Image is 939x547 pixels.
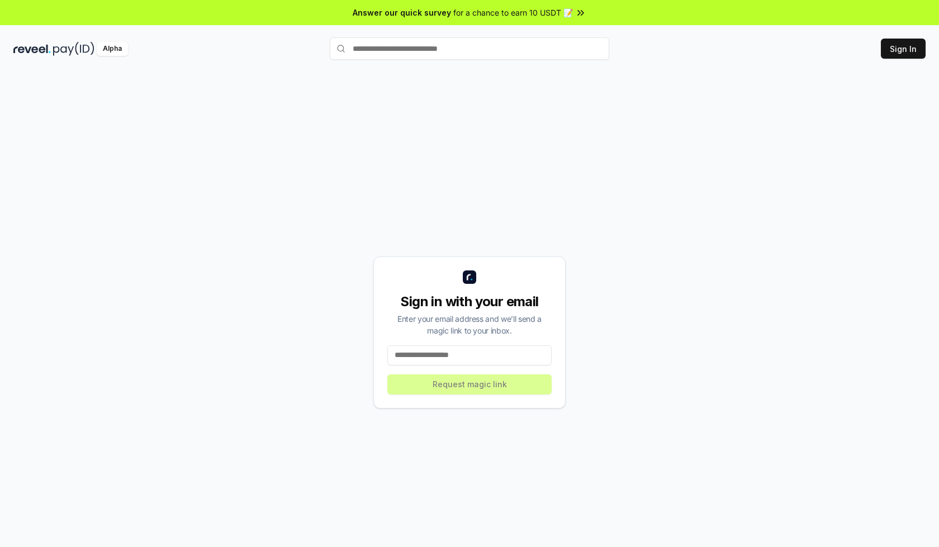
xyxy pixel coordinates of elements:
[387,293,552,311] div: Sign in with your email
[353,7,451,18] span: Answer our quick survey
[387,313,552,336] div: Enter your email address and we’ll send a magic link to your inbox.
[53,42,94,56] img: pay_id
[463,270,476,284] img: logo_small
[453,7,573,18] span: for a chance to earn 10 USDT 📝
[13,42,51,56] img: reveel_dark
[881,39,926,59] button: Sign In
[97,42,128,56] div: Alpha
